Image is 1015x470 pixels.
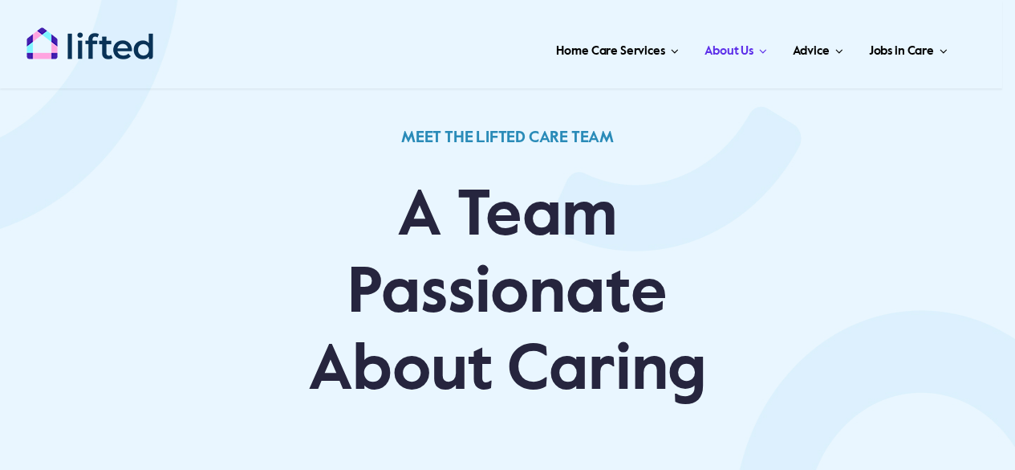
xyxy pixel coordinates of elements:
h1: MEET THE LIFTED CARE TEAM [276,106,739,170]
span: Jobs in Care [869,39,934,64]
span: Home Care Services [556,39,664,64]
a: About Us [700,24,772,72]
span: A Team Passionate About Caring [308,185,708,403]
nav: Main Menu [188,24,953,72]
a: lifted-logo [26,27,154,43]
span: Advice [793,39,829,64]
a: Advice [788,24,847,72]
span: About Us [704,39,753,64]
a: Home Care Services [551,24,684,72]
a: Jobs in Care [864,24,953,72]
